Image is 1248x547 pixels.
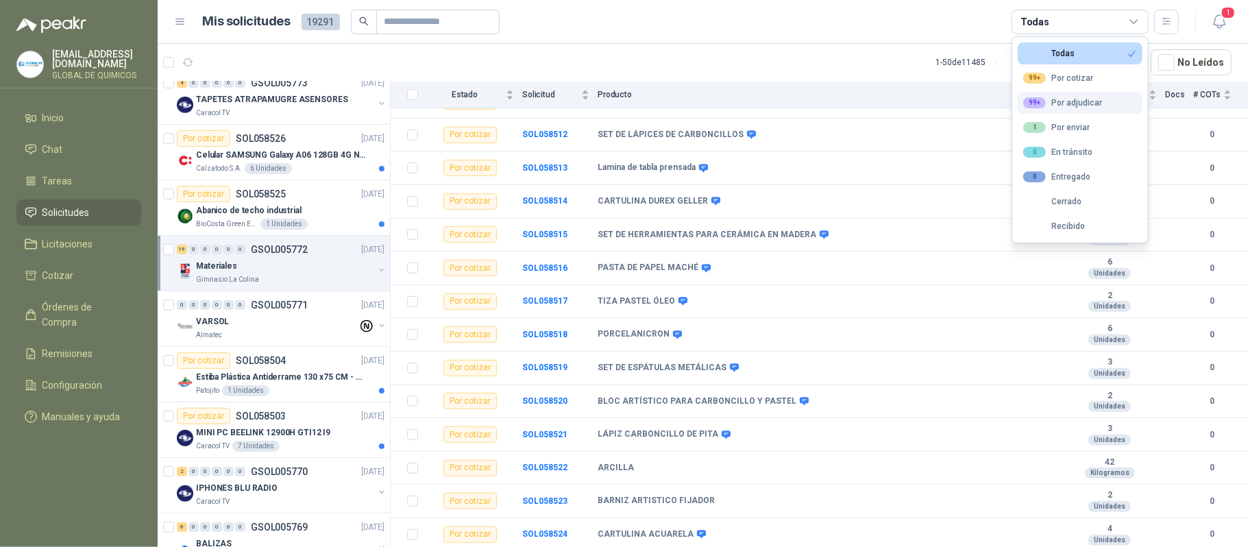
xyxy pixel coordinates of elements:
div: 0 [188,78,199,88]
p: Celular SAMSUNG Galaxy A06 128GB 4G Negro [196,149,367,162]
img: Company Logo [177,319,193,335]
p: [DATE] [361,521,384,534]
p: [DATE] [361,243,384,256]
b: 42 [1062,457,1157,468]
div: 0 [223,78,234,88]
b: 2 [1062,490,1157,501]
p: Patojito [196,385,219,396]
div: Todas [1023,49,1075,58]
span: Licitaciones [42,236,93,252]
a: SOL058515 [522,230,567,239]
div: 0 [212,300,222,310]
b: SOL058522 [522,463,567,472]
b: SOL058523 [522,496,567,506]
b: 3 [1062,424,1157,435]
b: PORCELANICRON [598,329,670,340]
a: Órdenes de Compra [16,294,141,335]
div: 0 [235,78,245,88]
p: [DATE] [361,299,384,312]
div: 6 [177,522,187,532]
img: Logo peakr [16,16,86,33]
a: SOL058516 [522,263,567,273]
a: Remisiones [16,341,141,367]
div: 0 [1023,171,1046,182]
p: GSOL005770 [251,467,308,476]
span: Inicio [42,110,64,125]
a: 19 0 0 0 0 0 GSOL005772[DATE] Company LogoMaterialesGimnasio La Colina [177,241,387,285]
b: 0 [1193,262,1232,275]
div: 0 [223,245,234,254]
div: Unidades [1088,535,1131,546]
div: Por cotizar [443,226,497,243]
a: SOL058524 [522,529,567,539]
a: Tareas [16,168,141,194]
th: Estado [426,82,522,108]
span: Producto [598,90,1043,99]
b: 2 [1062,291,1157,302]
div: Kilogramos [1085,467,1135,478]
a: Por cotizarSOL058504[DATE] Company LogoEstiba Plástica Antiderrame 130 x75 CM - Capacidad 180-200... [158,347,390,402]
th: # COTs [1193,82,1248,108]
div: 0 [188,467,199,476]
p: SOL058525 [236,189,286,199]
p: Caracol TV [196,108,230,119]
a: Solicitudes [16,199,141,226]
div: Por cotizar [443,493,497,509]
div: 0 [200,78,210,88]
b: 0 [1193,128,1232,141]
b: 0 [1193,361,1232,374]
div: 1 Unidades [260,219,308,230]
b: PASTA DE PAPEL MACHÉ [598,263,698,273]
b: 0 [1193,195,1232,208]
img: Company Logo [177,430,193,446]
div: Por cotizar [443,460,497,476]
div: 2 [177,467,187,476]
button: 99+Por adjudicar [1018,92,1142,114]
div: Unidades [1088,368,1131,379]
span: 19291 [302,14,340,30]
b: ARCILLA [598,463,634,474]
div: Por cotizar [443,160,497,176]
img: Company Logo [17,51,43,77]
div: 99+ [1023,73,1046,84]
div: 0 [188,300,199,310]
div: Unidades [1088,435,1131,446]
a: SOL058512 [522,130,567,139]
div: 0 [200,300,210,310]
div: Por cotizar [443,393,497,409]
button: Todas [1018,42,1142,64]
span: Cotizar [42,268,74,283]
button: Recibido [1018,215,1142,237]
div: 0 [223,522,234,532]
div: Por cotizar [177,408,230,424]
div: 0 [188,245,199,254]
b: 6 [1062,257,1157,268]
div: 99+ [1023,97,1046,108]
img: Company Logo [177,485,193,502]
a: 2 0 0 0 0 0 GSOL005770[DATE] Company LogoIPHONES BLU RADIOCaracol TV [177,463,387,507]
b: CARTULINA DUREX GELLER [598,196,708,207]
div: Por cotizar [443,193,497,210]
p: GSOL005773 [251,78,308,88]
a: SOL058518 [522,330,567,339]
div: 0 [212,245,222,254]
a: Por cotizarSOL058526[DATE] Company LogoCelular SAMSUNG Galaxy A06 128GB 4G NegroCalzatodo S.A.6 U... [158,125,390,180]
div: 0 [188,522,199,532]
span: Manuales y ayuda [42,409,121,424]
b: 6 [1062,324,1157,335]
div: 4 [177,78,187,88]
p: [DATE] [361,410,384,423]
a: Licitaciones [16,231,141,257]
b: BLOC ARTÍSTICO PARA CARBONCILLO Y PASTEL [598,396,796,407]
div: Por cotizar [1023,73,1093,84]
b: CARTULINA ACUARELA [598,529,694,540]
div: 6 Unidades [245,163,292,174]
p: SOL058504 [236,356,286,365]
a: SOL058513 [522,163,567,173]
span: Chat [42,142,63,157]
a: SOL058521 [522,430,567,439]
div: Por cotizar [177,130,230,147]
a: Cotizar [16,263,141,289]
